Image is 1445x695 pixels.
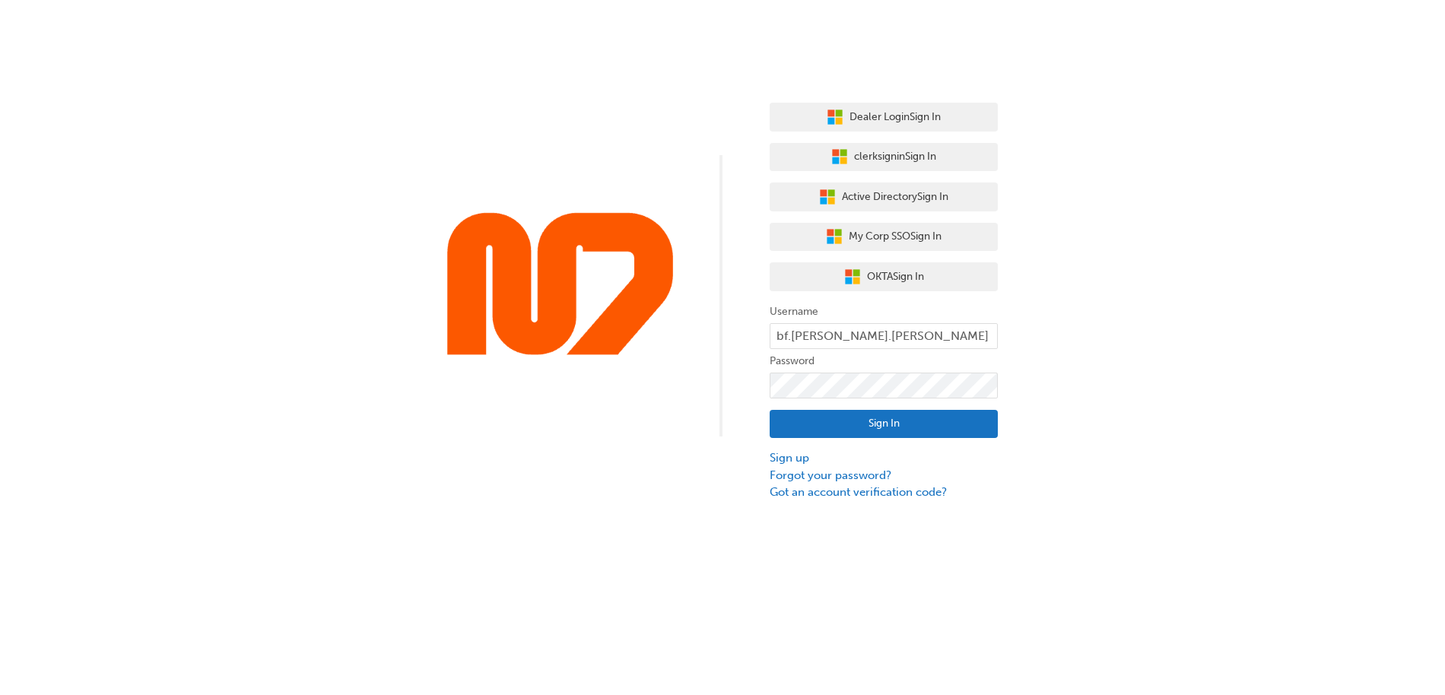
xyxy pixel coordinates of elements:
[770,143,998,172] button: clerksigninSign In
[770,467,998,484] a: Forgot your password?
[770,262,998,291] button: OKTASign In
[770,323,998,349] input: Username
[867,268,924,286] span: OKTA Sign In
[770,303,998,321] label: Username
[770,449,998,467] a: Sign up
[854,148,936,166] span: clerksignin Sign In
[770,103,998,132] button: Dealer LoginSign In
[770,352,998,370] label: Password
[770,410,998,439] button: Sign In
[770,484,998,501] a: Got an account verification code?
[447,211,675,358] img: Trak
[770,182,998,211] button: Active DirectorySign In
[770,223,998,252] button: My Corp SSOSign In
[842,189,948,206] span: Active Directory Sign In
[849,228,942,246] span: My Corp SSO Sign In
[850,109,941,126] span: Dealer Login Sign In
